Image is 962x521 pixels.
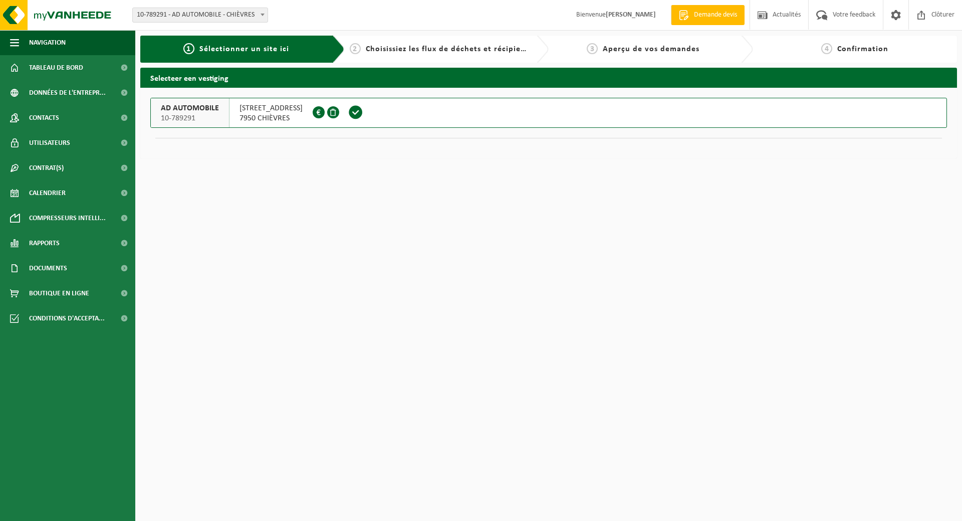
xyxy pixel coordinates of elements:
span: 10-789291 [161,113,219,123]
span: Calendrier [29,181,66,206]
span: 10-789291 - AD AUTOMOBILE - CHIÈVRES [133,8,268,22]
strong: [PERSON_NAME] [606,11,656,19]
span: Choisissiez les flux de déchets et récipients [366,45,533,53]
a: Demande devis [671,5,745,25]
span: Documents [29,256,67,281]
span: Tableau de bord [29,55,83,80]
span: 2 [350,43,361,54]
span: 4 [821,43,832,54]
span: Contrat(s) [29,155,64,181]
span: Utilisateurs [29,130,70,155]
span: Compresseurs intelli... [29,206,106,231]
span: Conditions d'accepta... [29,306,105,331]
span: Aperçu de vos demandes [603,45,699,53]
span: Boutique en ligne [29,281,89,306]
span: Données de l'entrepr... [29,80,106,105]
span: AD AUTOMOBILE [161,103,219,113]
span: Contacts [29,105,59,130]
span: Demande devis [691,10,740,20]
span: Confirmation [837,45,888,53]
span: [STREET_ADDRESS] [239,103,303,113]
span: 7950 CHIÈVRES [239,113,303,123]
span: 1 [183,43,194,54]
span: 3 [587,43,598,54]
span: 10-789291 - AD AUTOMOBILE - CHIÈVRES [132,8,268,23]
button: AD AUTOMOBILE 10-789291 [STREET_ADDRESS]7950 CHIÈVRES [150,98,947,128]
h2: Selecteer een vestiging [140,68,957,87]
span: Navigation [29,30,66,55]
span: Sélectionner un site ici [199,45,289,53]
span: Rapports [29,231,60,256]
